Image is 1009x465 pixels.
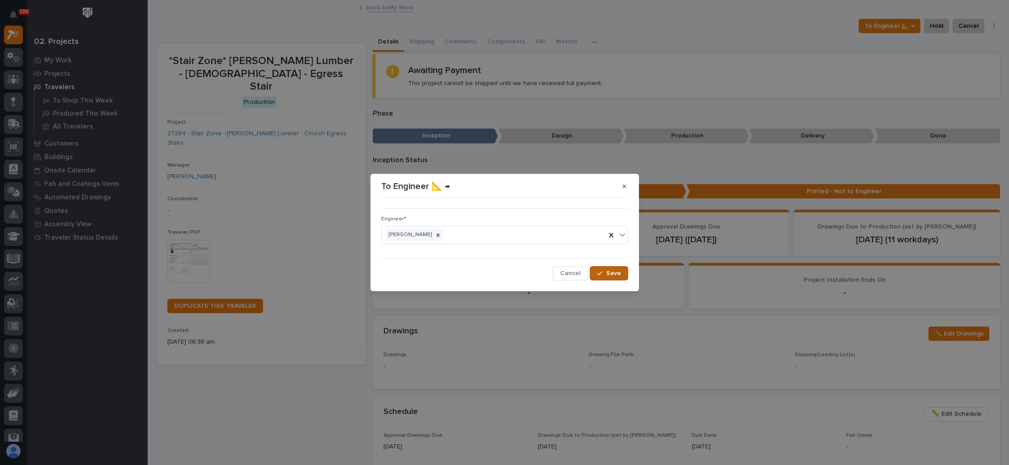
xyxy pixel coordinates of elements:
button: Save [590,266,628,280]
span: Save [606,269,621,277]
div: [PERSON_NAME] [386,229,433,241]
span: Cancel [560,269,580,277]
span: Engineer [381,216,406,222]
p: To Engineer 📐 → [381,181,450,192]
button: Cancel [553,266,588,280]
